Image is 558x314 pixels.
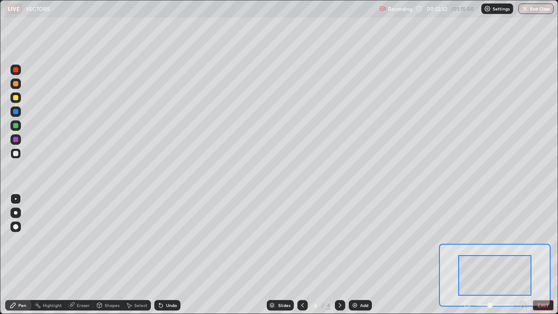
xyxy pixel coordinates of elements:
[166,303,177,307] div: Undo
[8,5,20,12] p: LIVE
[326,301,331,309] div: 4
[360,303,368,307] div: Add
[26,5,50,12] p: VECTORS
[43,303,62,307] div: Highlight
[18,303,26,307] div: Pen
[322,303,324,308] div: /
[493,7,510,11] p: Settings
[521,5,528,12] img: end-class-cross
[379,5,386,12] img: recording.375f2c34.svg
[77,303,90,307] div: Eraser
[388,6,412,12] p: Recording
[533,300,554,311] button: EXIT
[311,303,320,308] div: 4
[518,3,554,14] button: End Class
[105,303,119,307] div: Shapes
[484,5,491,12] img: class-settings-icons
[351,302,358,309] img: add-slide-button
[134,303,147,307] div: Select
[278,303,290,307] div: Slides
